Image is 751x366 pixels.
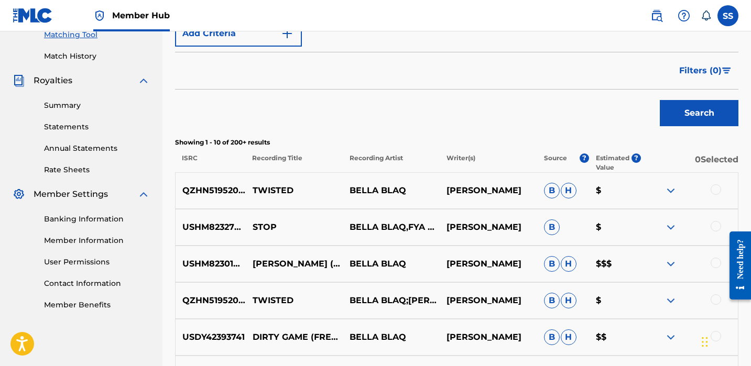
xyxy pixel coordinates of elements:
a: Match History [44,51,150,62]
p: 0 Selected [641,153,738,172]
span: B [544,293,560,308]
p: $$$ [589,258,641,270]
div: User Menu [717,5,738,26]
p: Showing 1 - 10 of 200+ results [175,138,738,147]
button: Search [660,100,738,126]
span: Royalties [34,74,72,87]
span: Member Settings [34,188,108,201]
p: $$ [589,331,641,343]
p: Recording Title [245,153,343,172]
div: Drag [702,326,708,358]
span: B [544,219,560,235]
span: B [544,256,560,272]
div: Notifications [701,10,711,21]
p: [PERSON_NAME] [440,258,537,270]
p: [PERSON_NAME] [440,331,537,343]
span: Filters ( 0 ) [679,64,722,77]
a: Member Information [44,235,150,246]
span: H [561,183,576,198]
a: Statements [44,121,150,132]
span: H [561,293,576,308]
p: [PERSON_NAME] [440,294,537,307]
p: USHM82301019 [176,258,246,270]
img: help [678,9,690,22]
button: Filters (0) [673,58,738,84]
p: Writer(s) [440,153,537,172]
a: Annual Statements [44,143,150,154]
img: search [650,9,663,22]
div: Help [673,5,694,26]
a: Member Benefits [44,300,150,310]
img: expand [665,331,677,343]
img: expand [137,188,150,201]
button: Add Criteria [175,20,302,47]
span: ? [580,153,589,163]
p: USDY42393741 [176,331,246,343]
a: Rate Sheets [44,164,150,175]
p: $ [589,184,641,197]
p: BELLA BLAQ [343,331,440,343]
img: 9d2ae6d4665cec9f34b9.svg [281,27,293,40]
img: expand [665,258,677,270]
p: Recording Artist [342,153,440,172]
a: Banking Information [44,214,150,225]
p: QZHN51952095 [176,184,246,197]
span: Member Hub [112,9,170,21]
span: H [561,256,576,272]
p: STOP [246,221,343,234]
span: H [561,329,576,345]
p: DIRTY GAME (FREESTYLE) [246,331,343,343]
p: [PERSON_NAME] [440,221,537,234]
p: Estimated Value [596,153,632,172]
p: Source [544,153,567,172]
a: Matching Tool [44,29,150,40]
p: [PERSON_NAME] (LIVE) [246,258,343,270]
p: USHM82327853 [176,221,246,234]
p: TWISTED [246,184,343,197]
p: BELLA BLAQ;[PERSON_NAME];OCTOGANG 65;[PERSON_NAME];[PERSON_NAME] [343,294,440,307]
span: B [544,329,560,345]
img: expand [665,221,677,234]
iframe: Resource Center [722,221,751,310]
img: expand [665,294,677,307]
p: ISRC [175,153,245,172]
p: TWISTED [246,294,343,307]
img: expand [137,74,150,87]
img: Top Rightsholder [93,9,106,22]
p: BELLA BLAQ,FYA MAN [343,221,440,234]
p: QZHN51952095 [176,294,246,307]
iframe: Chat Widget [699,316,751,366]
a: User Permissions [44,257,150,268]
a: Contact Information [44,278,150,289]
img: MLC Logo [13,8,53,23]
img: expand [665,184,677,197]
a: Summary [44,100,150,111]
p: [PERSON_NAME] [440,184,537,197]
img: Royalties [13,74,25,87]
p: BELLA BLAQ [343,258,440,270]
p: $ [589,221,641,234]
p: BELLA BLAQ [343,184,440,197]
p: $ [589,294,641,307]
span: B [544,183,560,198]
img: Member Settings [13,188,25,201]
img: filter [722,68,731,74]
a: Public Search [646,5,667,26]
span: ? [632,153,641,163]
